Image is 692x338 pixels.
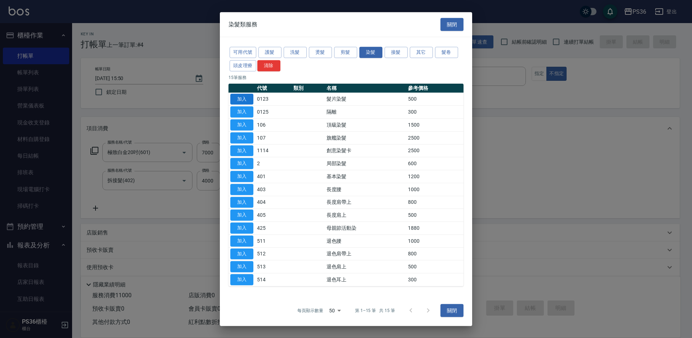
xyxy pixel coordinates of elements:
th: 參考價格 [406,83,463,93]
span: 染髮類服務 [229,21,257,28]
td: 創意染髮卡 [325,144,406,157]
td: 500 [406,93,463,106]
td: 退色耳上 [325,273,406,286]
p: 每頁顯示數量 [297,307,323,314]
button: 染髮 [359,47,382,58]
p: 15 筆服務 [229,74,463,80]
th: 名稱 [325,83,406,93]
td: 1500 [406,118,463,131]
td: 長度腰 [325,183,406,196]
td: 1880 [406,221,463,234]
button: 清除 [257,60,280,71]
button: 加入 [230,261,253,272]
div: 50 [326,301,343,320]
td: 旗艦染髮 [325,131,406,144]
td: 隔離 [325,106,406,119]
td: 511 [255,234,292,247]
td: 基本染髮 [325,170,406,183]
td: 512 [255,247,292,260]
td: 514 [255,273,292,286]
td: 500 [406,260,463,273]
p: 第 1–15 筆 共 15 筆 [355,307,395,314]
button: 加入 [230,223,253,234]
button: 加入 [230,93,253,105]
button: 加入 [230,145,253,156]
button: 加入 [230,171,253,182]
td: 2500 [406,144,463,157]
button: 洗髮 [284,47,307,58]
td: 500 [406,209,463,222]
td: 106 [255,118,292,131]
button: 加入 [230,158,253,169]
td: 2500 [406,131,463,144]
td: 局部染髮 [325,157,406,170]
td: 退色腰 [325,234,406,247]
button: 關閉 [440,18,463,31]
td: 長度肩上 [325,209,406,222]
td: 長度肩帶上 [325,196,406,209]
td: 1114 [255,144,292,157]
td: 401 [255,170,292,183]
button: 加入 [230,132,253,144]
button: 可用代號 [230,47,256,58]
td: 800 [406,196,463,209]
button: 頭皮理療 [230,60,256,71]
button: 加入 [230,274,253,285]
td: 107 [255,131,292,144]
td: 頂級染髮 [325,118,406,131]
td: 600 [406,157,463,170]
td: 300 [406,273,463,286]
td: 2 [255,157,292,170]
td: 1000 [406,183,463,196]
td: 0125 [255,106,292,119]
button: 燙髮 [309,47,332,58]
td: 300 [406,106,463,119]
td: 405 [255,209,292,222]
th: 類別 [292,83,325,93]
td: 403 [255,183,292,196]
button: 加入 [230,184,253,195]
td: 425 [255,221,292,234]
button: 其它 [410,47,433,58]
td: 513 [255,260,292,273]
td: 母親節活動染 [325,221,406,234]
td: 髮片染髮 [325,93,406,106]
td: 800 [406,247,463,260]
button: 加入 [230,248,253,259]
td: 1200 [406,170,463,183]
td: 0123 [255,93,292,106]
button: 加入 [230,119,253,131]
button: 護髮 [258,47,281,58]
button: 關閉 [440,304,463,317]
td: 退色肩上 [325,260,406,273]
td: 退色肩帶上 [325,247,406,260]
button: 接髮 [385,47,408,58]
button: 剪髮 [334,47,357,58]
td: 404 [255,196,292,209]
button: 加入 [230,197,253,208]
button: 加入 [230,210,253,221]
td: 1000 [406,234,463,247]
button: 加入 [230,236,253,247]
button: 加入 [230,106,253,118]
button: 髮卷 [435,47,458,58]
th: 代號 [255,83,292,93]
